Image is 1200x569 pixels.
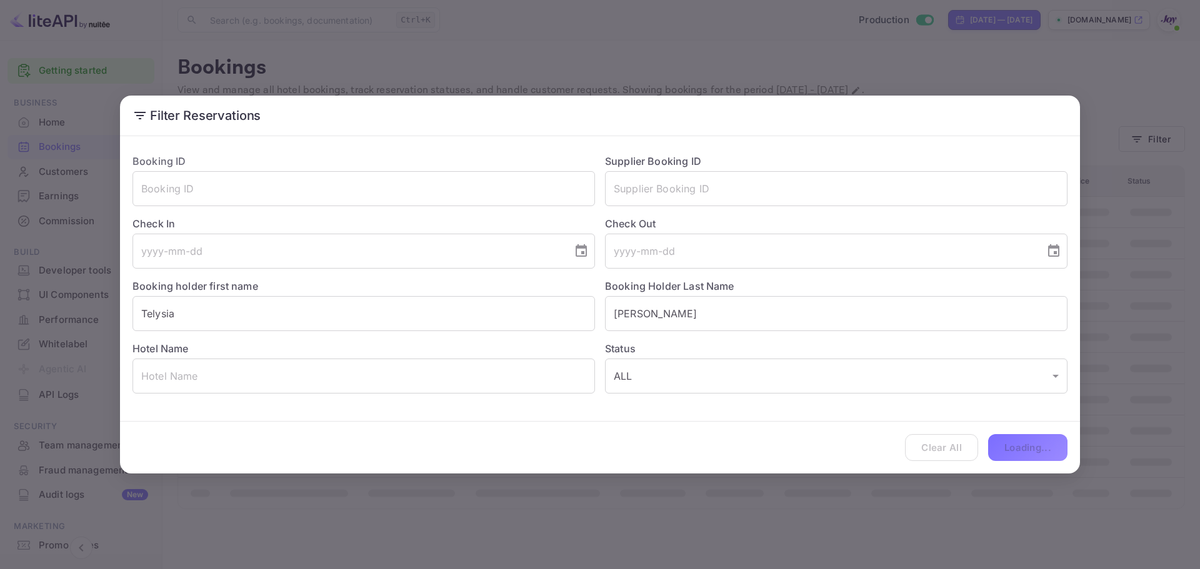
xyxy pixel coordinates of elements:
[605,341,1067,356] label: Status
[1041,239,1066,264] button: Choose date
[605,234,1036,269] input: yyyy-mm-dd
[132,216,595,231] label: Check In
[605,359,1067,393] div: ALL
[569,239,594,264] button: Choose date
[132,234,564,269] input: yyyy-mm-dd
[605,171,1067,206] input: Supplier Booking ID
[132,171,595,206] input: Booking ID
[132,359,595,393] input: Hotel Name
[605,296,1067,331] input: Holder Last Name
[605,280,734,292] label: Booking Holder Last Name
[605,155,701,167] label: Supplier Booking ID
[132,296,595,331] input: Holder First Name
[120,96,1080,136] h2: Filter Reservations
[132,155,186,167] label: Booking ID
[132,342,189,355] label: Hotel Name
[132,280,258,292] label: Booking holder first name
[605,216,1067,231] label: Check Out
